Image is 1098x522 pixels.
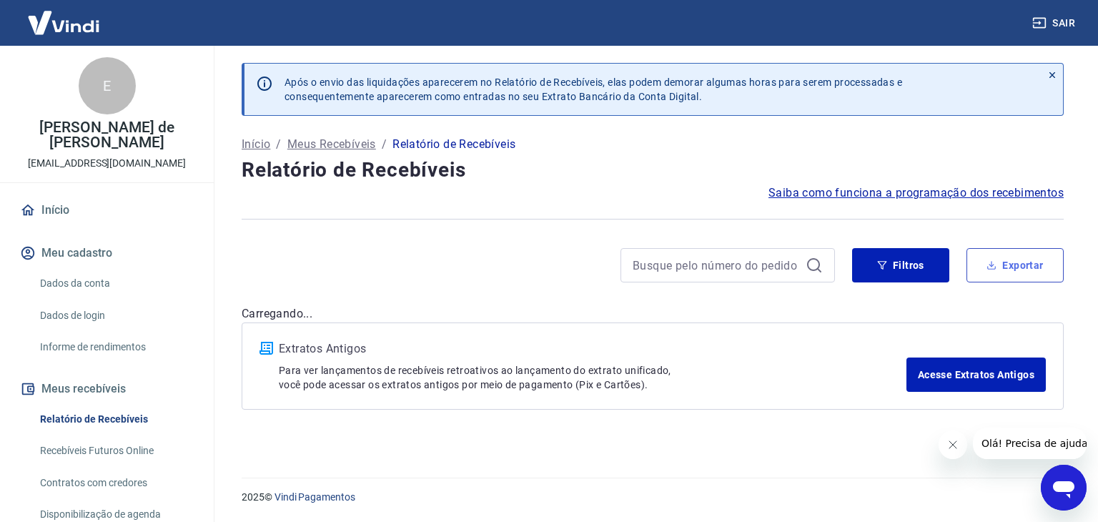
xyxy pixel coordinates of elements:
[274,491,355,503] a: Vindi Pagamentos
[392,136,515,153] p: Relatório de Recebíveis
[966,248,1064,282] button: Exportar
[9,10,120,21] span: Olá! Precisa de ajuda?
[79,57,136,114] div: E
[242,490,1064,505] p: 2025 ©
[259,342,273,355] img: ícone
[633,255,800,276] input: Busque pelo número do pedido
[34,468,197,498] a: Contratos com credores
[11,120,202,150] p: [PERSON_NAME] de [PERSON_NAME]
[17,194,197,226] a: Início
[242,156,1064,184] h4: Relatório de Recebíveis
[34,333,197,362] a: Informe de rendimentos
[242,305,1064,322] p: Carregando...
[242,136,270,153] a: Início
[852,248,949,282] button: Filtros
[34,301,197,330] a: Dados de login
[1041,465,1087,511] iframe: Botão para abrir a janela de mensagens
[17,373,197,405] button: Meus recebíveis
[17,1,110,44] img: Vindi
[276,136,281,153] p: /
[285,75,902,104] p: Após o envio das liquidações aparecerem no Relatório de Recebíveis, elas podem demorar algumas ho...
[287,136,376,153] a: Meus Recebíveis
[279,340,906,358] p: Extratos Antigos
[1029,10,1081,36] button: Sair
[768,184,1064,202] a: Saiba como funciona a programação dos recebimentos
[279,363,906,392] p: Para ver lançamentos de recebíveis retroativos ao lançamento do extrato unificado, você pode aces...
[906,358,1046,392] a: Acesse Extratos Antigos
[34,269,197,298] a: Dados da conta
[939,430,967,459] iframe: Fechar mensagem
[17,237,197,269] button: Meu cadastro
[382,136,387,153] p: /
[34,405,197,434] a: Relatório de Recebíveis
[973,428,1087,459] iframe: Mensagem da empresa
[34,436,197,466] a: Recebíveis Futuros Online
[28,156,186,171] p: [EMAIL_ADDRESS][DOMAIN_NAME]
